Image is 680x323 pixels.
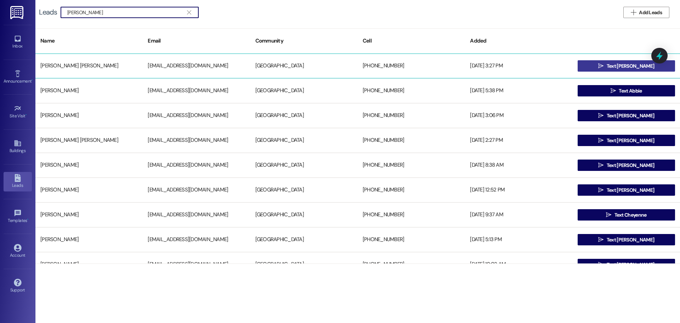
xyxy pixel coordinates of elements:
[250,208,358,222] div: [GEOGRAPHIC_DATA]
[250,183,358,197] div: [GEOGRAPHIC_DATA]
[607,162,654,169] span: Text [PERSON_NAME]
[358,59,465,73] div: [PHONE_NUMBER]
[578,60,675,72] button: Text [PERSON_NAME]
[4,242,32,261] a: Account
[578,184,675,196] button: Text [PERSON_NAME]
[607,261,654,268] span: Text [PERSON_NAME]
[143,158,250,172] div: [EMAIL_ADDRESS][DOMAIN_NAME]
[358,257,465,272] div: [PHONE_NUMBER]
[578,85,675,96] button: Text Abbie
[607,137,654,144] span: Text [PERSON_NAME]
[4,172,32,191] a: Leads
[465,84,572,98] div: [DATE] 5:38 PM
[187,10,191,15] i: 
[607,112,654,119] span: Text [PERSON_NAME]
[35,32,143,50] div: Name
[358,84,465,98] div: [PHONE_NUMBER]
[39,9,57,16] div: Leads
[578,259,675,270] button: Text [PERSON_NAME]
[35,158,143,172] div: [PERSON_NAME]
[465,208,572,222] div: [DATE] 9:37 AM
[143,133,250,147] div: [EMAIL_ADDRESS][DOMAIN_NAME]
[607,62,654,70] span: Text [PERSON_NAME]
[143,233,250,247] div: [EMAIL_ADDRESS][DOMAIN_NAME]
[183,7,195,18] button: Clear text
[598,63,603,69] i: 
[578,135,675,146] button: Text [PERSON_NAME]
[250,108,358,123] div: [GEOGRAPHIC_DATA]
[465,32,572,50] div: Added
[639,9,662,16] span: Add Leads
[4,277,32,296] a: Support
[358,233,465,247] div: [PHONE_NUMBER]
[358,108,465,123] div: [PHONE_NUMBER]
[27,217,28,222] span: •
[143,257,250,272] div: [EMAIL_ADDRESS][DOMAIN_NAME]
[606,212,611,218] i: 
[250,133,358,147] div: [GEOGRAPHIC_DATA]
[250,233,358,247] div: [GEOGRAPHIC_DATA]
[35,133,143,147] div: [PERSON_NAME] [PERSON_NAME]
[578,209,675,221] button: Text Cheyenne
[250,32,358,50] div: Community
[35,257,143,272] div: [PERSON_NAME]
[598,162,603,168] i: 
[611,88,616,94] i: 
[35,108,143,123] div: [PERSON_NAME]
[598,138,603,143] i: 
[358,208,465,222] div: [PHONE_NUMBER]
[465,108,572,123] div: [DATE] 3:06 PM
[358,183,465,197] div: [PHONE_NUMBER]
[35,84,143,98] div: [PERSON_NAME]
[578,110,675,121] button: Text [PERSON_NAME]
[35,183,143,197] div: [PERSON_NAME]
[465,183,572,197] div: [DATE] 12:52 PM
[358,32,465,50] div: Cell
[143,59,250,73] div: [EMAIL_ADDRESS][DOMAIN_NAME]
[465,233,572,247] div: [DATE] 5:13 PM
[10,6,25,19] img: ResiDesk Logo
[465,257,572,272] div: [DATE] 10:03 AM
[143,32,250,50] div: Email
[4,207,32,226] a: Templates •
[32,78,33,83] span: •
[358,158,465,172] div: [PHONE_NUMBER]
[4,33,32,52] a: Inbox
[143,108,250,123] div: [EMAIL_ADDRESS][DOMAIN_NAME]
[250,257,358,272] div: [GEOGRAPHIC_DATA]
[465,59,572,73] div: [DATE] 3:27 PM
[607,186,654,194] span: Text [PERSON_NAME]
[358,133,465,147] div: [PHONE_NUMBER]
[143,183,250,197] div: [EMAIL_ADDRESS][DOMAIN_NAME]
[631,10,636,15] i: 
[35,233,143,247] div: [PERSON_NAME]
[598,262,603,267] i: 
[465,133,572,147] div: [DATE] 2:27 PM
[35,59,143,73] div: [PERSON_NAME] [PERSON_NAME]
[35,208,143,222] div: [PERSON_NAME]
[614,211,647,219] span: Text Cheyenne
[143,84,250,98] div: [EMAIL_ADDRESS][DOMAIN_NAME]
[4,137,32,156] a: Buildings
[623,7,669,18] button: Add Leads
[578,160,675,171] button: Text [PERSON_NAME]
[250,59,358,73] div: [GEOGRAPHIC_DATA]
[619,87,642,95] span: Text Abbie
[250,84,358,98] div: [GEOGRAPHIC_DATA]
[598,113,603,118] i: 
[607,236,654,244] span: Text [PERSON_NAME]
[143,208,250,222] div: [EMAIL_ADDRESS][DOMAIN_NAME]
[578,234,675,245] button: Text [PERSON_NAME]
[598,187,603,193] i: 
[465,158,572,172] div: [DATE] 8:38 AM
[598,237,603,243] i: 
[250,158,358,172] div: [GEOGRAPHIC_DATA]
[4,102,32,122] a: Site Visit •
[25,112,27,117] span: •
[67,7,183,17] input: Search name/email/community (quotes for exact match e.g. "John Smith")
